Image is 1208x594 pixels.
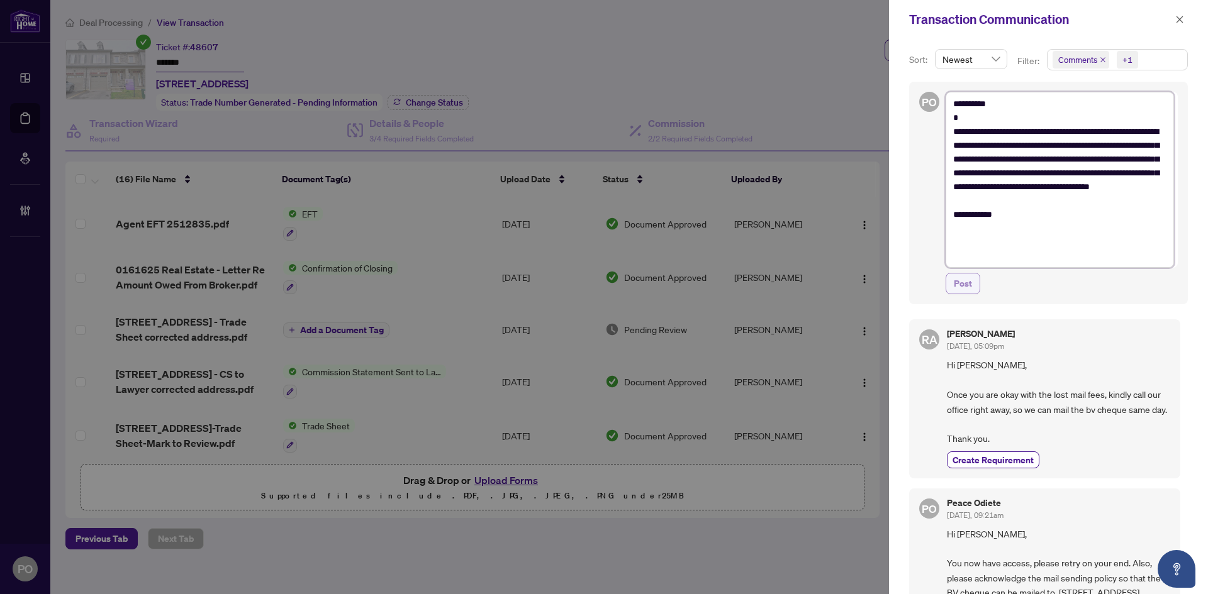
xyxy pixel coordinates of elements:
div: +1 [1122,53,1132,66]
span: Create Requirement [953,453,1034,466]
span: Comments [1053,51,1109,69]
button: Create Requirement [947,451,1039,468]
span: Hi [PERSON_NAME], Once you are okay with the lost mail fees, kindly call our office right away, s... [947,358,1170,446]
span: Newest [942,50,1000,69]
div: Transaction Communication [909,10,1172,29]
p: Filter: [1017,54,1041,68]
h5: Peace Odiete [947,498,1004,507]
span: RA [922,331,937,348]
span: Post [954,273,972,294]
span: Comments [1058,53,1097,66]
span: [DATE], 09:21am [947,510,1004,520]
span: PO [922,94,936,111]
p: Sort: [909,53,930,67]
button: Open asap [1158,550,1195,588]
button: Post [946,273,980,294]
span: close [1175,15,1184,24]
span: close [1100,57,1106,63]
span: PO [922,500,936,517]
h5: [PERSON_NAME] [947,329,1015,338]
span: [DATE], 05:09pm [947,341,1004,351]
